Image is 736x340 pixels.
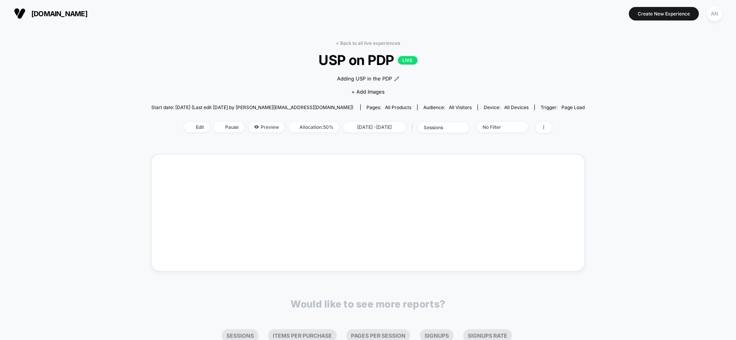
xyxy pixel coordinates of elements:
div: sessions [424,125,455,130]
span: Page Load [561,104,585,110]
span: [DATE] - [DATE] [343,122,406,132]
p: LIVE [398,56,417,65]
span: Start date: [DATE] (Last edit [DATE] by [PERSON_NAME][EMAIL_ADDRESS][DOMAIN_NAME]) [151,104,353,110]
span: + Add Images [351,89,385,95]
div: AN [707,6,722,21]
span: All Visitors [449,104,472,110]
span: all products [385,104,411,110]
button: AN [705,6,724,22]
span: Edit [184,122,210,132]
a: < Back to all live experiences [336,40,400,46]
span: Device: [478,104,534,110]
span: USP on PDP [173,52,563,68]
div: No Filter [483,124,513,130]
button: Create New Experience [629,7,699,21]
span: Adding USP in the PDP [337,75,392,83]
span: [DOMAIN_NAME] [31,10,87,18]
span: Allocation: 50% [289,122,339,132]
span: Pause [214,122,245,132]
div: Pages: [366,104,411,110]
div: Audience: [423,104,472,110]
span: Preview [248,122,285,132]
div: Trigger: [541,104,585,110]
p: Would like to see more reports? [291,298,445,310]
span: all devices [504,104,529,110]
span: | [410,122,418,133]
img: Visually logo [14,8,26,19]
button: [DOMAIN_NAME] [12,7,90,20]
